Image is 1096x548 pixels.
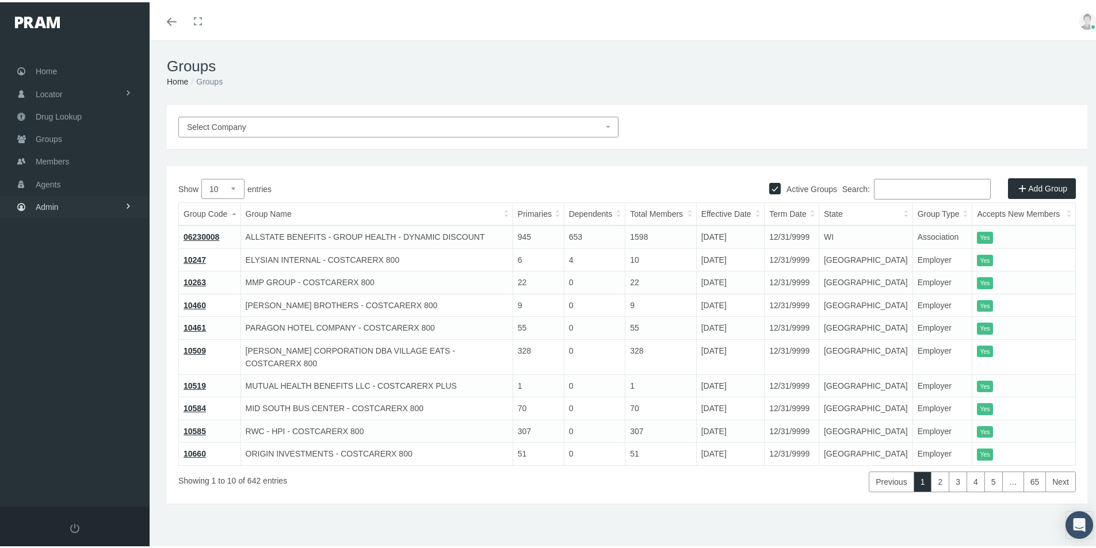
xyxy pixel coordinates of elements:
[184,424,206,434] a: 10585
[513,417,564,440] td: 307
[819,440,912,463] td: [GEOGRAPHIC_DATA]
[187,120,246,129] span: Select Company
[819,417,912,440] td: [GEOGRAPHIC_DATA]
[625,337,696,372] td: 328
[36,81,63,103] span: Locator
[977,320,992,332] itemstyle: Yes
[1008,176,1076,197] a: Add Group
[513,269,564,292] td: 22
[765,201,819,224] th: Term Date: activate to sort column ascending
[912,201,972,224] th: Group Type: activate to sort column ascending
[625,246,696,269] td: 10
[184,275,206,285] a: 10263
[819,372,912,395] td: [GEOGRAPHIC_DATA]
[819,395,912,418] td: [GEOGRAPHIC_DATA]
[977,378,992,390] itemstyle: Yes
[513,372,564,395] td: 1
[1002,469,1024,490] a: …
[188,73,223,86] li: Groups
[178,177,627,197] label: Show entries
[15,14,60,26] img: PRAM_20_x_78.png
[184,298,206,308] a: 10460
[240,417,513,440] td: RWC - HPI - COSTCARERX 800
[977,424,992,436] itemstyle: Yes
[240,246,513,269] td: ELYSIAN INTERNAL - COSTCARERX 800
[912,440,972,463] td: Employer
[513,223,564,246] td: 945
[625,315,696,338] td: 55
[240,269,513,292] td: MMP GROUP - COSTCARERX 800
[819,315,912,338] td: [GEOGRAPHIC_DATA]
[625,269,696,292] td: 22
[564,440,625,463] td: 0
[513,440,564,463] td: 51
[184,344,206,353] a: 10509
[912,372,972,395] td: Employer
[912,417,972,440] td: Employer
[184,401,206,411] a: 10584
[513,246,564,269] td: 6
[240,337,513,372] td: [PERSON_NAME] CORPORATION DBA VILLAGE EATS - COSTCARERX 800
[967,469,985,490] a: 4
[765,372,819,395] td: 12/31/9999
[819,337,912,372] td: [GEOGRAPHIC_DATA]
[765,246,819,269] td: 12/31/9999
[564,292,625,315] td: 0
[977,401,992,413] itemstyle: Yes
[696,292,764,315] td: [DATE]
[696,337,764,372] td: [DATE]
[696,223,764,246] td: [DATE]
[564,223,625,246] td: 653
[240,395,513,418] td: MID SOUTH BUS CENTER - COSTCARERX 800
[977,252,992,265] itemstyle: Yes
[240,201,513,224] th: Group Name: activate to sort column ascending
[696,315,764,338] td: [DATE]
[36,104,82,125] span: Drug Lookup
[972,201,1076,224] th: Accepts New Members: activate to sort column ascending
[914,469,932,490] a: 1
[765,292,819,315] td: 12/31/9999
[625,372,696,395] td: 1
[36,148,69,170] span: Members
[36,194,59,216] span: Admin
[696,372,764,395] td: [DATE]
[513,201,564,224] th: Primaries: activate to sort column ascending
[564,246,625,269] td: 4
[984,469,1003,490] a: 5
[625,395,696,418] td: 70
[167,75,188,84] a: Home
[625,223,696,246] td: 1598
[765,395,819,418] td: 12/31/9999
[781,181,837,193] label: Active Groups
[912,315,972,338] td: Employer
[912,395,972,418] td: Employer
[912,269,972,292] td: Employer
[513,337,564,372] td: 328
[564,269,625,292] td: 0
[184,447,206,456] a: 10660
[513,315,564,338] td: 55
[696,417,764,440] td: [DATE]
[184,230,219,239] a: 06230008
[201,177,245,197] select: Showentries
[765,440,819,463] td: 12/31/9999
[842,177,991,197] label: Search:
[912,337,972,372] td: Employer
[874,177,991,197] input: Search:
[819,269,912,292] td: [GEOGRAPHIC_DATA]
[819,292,912,315] td: [GEOGRAPHIC_DATA]
[625,417,696,440] td: 307
[513,395,564,418] td: 70
[240,372,513,395] td: MUTUAL HEALTH BENEFITS LLC - COSTCARERX PLUS
[564,372,625,395] td: 0
[765,417,819,440] td: 12/31/9999
[564,417,625,440] td: 0
[240,315,513,338] td: PARAGON HOTEL COMPANY - COSTCARERX 800
[931,469,949,490] a: 2
[765,223,819,246] td: 12/31/9999
[564,315,625,338] td: 0
[1024,469,1047,490] a: 65
[819,201,912,224] th: State: activate to sort column ascending
[977,446,992,458] itemstyle: Yes
[36,58,57,80] span: Home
